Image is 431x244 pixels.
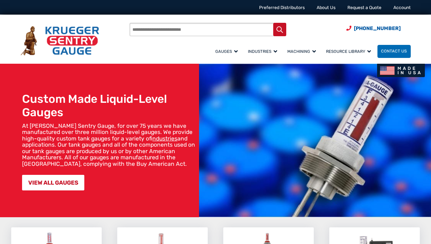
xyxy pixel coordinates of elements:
a: Request a Quote [347,5,381,10]
img: Made In USA [377,64,424,77]
p: At [PERSON_NAME] Sentry Gauge, for over 75 years we have manufactured over three million liquid-l... [22,123,196,167]
a: Contact Us [377,45,411,58]
a: Industries [244,44,284,59]
span: Industries [248,49,277,54]
a: About Us [317,5,335,10]
a: Phone Number (920) 434-8860 [346,25,401,32]
img: bg_hero_bannerksentry [199,64,431,217]
a: Gauges [212,44,244,59]
a: VIEW ALL GAUGES [22,175,84,190]
span: Gauges [215,49,238,54]
span: [PHONE_NUMBER] [354,25,401,31]
span: Resource Library [326,49,371,54]
span: Machining [287,49,316,54]
a: Preferred Distributors [259,5,305,10]
a: Machining [284,44,322,59]
a: industries [152,135,177,142]
img: Krueger Sentry Gauge [21,26,99,55]
a: Account [393,5,411,10]
h1: Custom Made Liquid-Level Gauges [22,92,196,120]
span: Contact Us [381,49,407,54]
a: Resource Library [322,44,377,59]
